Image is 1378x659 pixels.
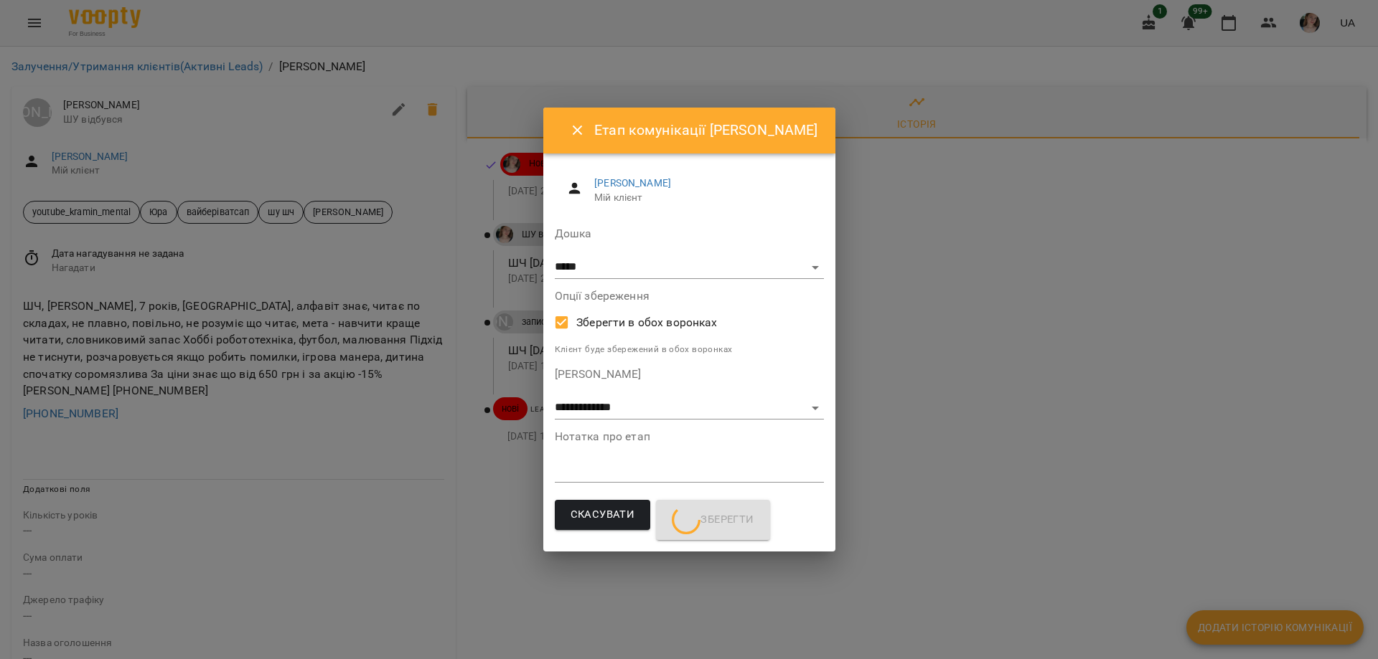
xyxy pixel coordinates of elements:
[555,228,824,240] label: Дошка
[555,290,824,302] label: Опції збереження
[561,113,595,148] button: Close
[555,500,651,530] button: Скасувати
[594,119,817,141] h6: Етап комунікації [PERSON_NAME]
[594,177,671,189] a: [PERSON_NAME]
[555,431,824,442] label: Нотатка про етап
[571,506,635,524] span: Скасувати
[555,369,824,380] label: [PERSON_NAME]
[555,343,824,357] p: Клієнт буде збережений в обох воронках
[594,191,812,205] span: Мій клієнт
[576,314,718,331] span: Зберегти в обох воронках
